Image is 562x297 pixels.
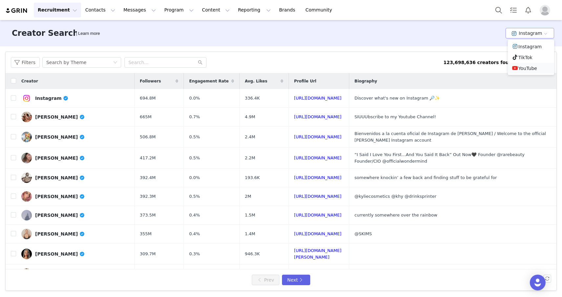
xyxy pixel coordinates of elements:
img: v2 [21,229,32,239]
span: Engagement Rate [189,78,228,84]
div: [PERSON_NAME] [35,134,85,140]
span: 193.6K [245,174,260,181]
div: Tooltip anchor [77,30,101,37]
span: 309.7M [140,251,156,257]
a: [PERSON_NAME] [21,112,129,122]
span: 355M [140,231,152,237]
li: YouTube [508,63,554,74]
div: Open Intercom Messenger [530,275,546,290]
span: Biography [355,78,377,84]
img: v2 [21,132,32,142]
a: [PERSON_NAME] [21,268,129,279]
span: 1.5M [245,212,255,218]
button: Next [282,275,310,285]
input: Search... [124,57,206,68]
div: Search by Theme [46,57,86,67]
a: [URL][DOMAIN_NAME] [294,155,342,160]
div: [PERSON_NAME] [35,114,85,120]
div: [PERSON_NAME] [35,251,85,257]
span: Discover what's new on Instagram 🔎✨ [355,96,440,101]
span: 1.4M [245,231,255,237]
span: 0.0% [189,95,200,102]
button: Messages [119,3,160,17]
a: [URL][DOMAIN_NAME][PERSON_NAME] [294,248,342,260]
button: Profile [536,5,557,15]
a: [PERSON_NAME] [21,229,129,239]
i: icon: search [198,60,203,65]
span: Followers [140,78,161,84]
button: Reporting [234,3,275,17]
span: 392.4M [140,174,156,181]
span: 0.5% [189,134,200,140]
span: 694.8M [140,95,156,102]
img: placeholder-profile.jpg [540,5,550,15]
span: 0.0% [189,174,200,181]
a: Community [302,3,339,17]
button: Instagram [506,28,554,38]
span: Creator [21,78,38,84]
i: icon: down [113,60,117,65]
div: 123,698,636 creators found [443,59,515,66]
button: Notifications [521,3,535,17]
li: TikTok [508,52,554,63]
span: somewhere knockin’ a few back and finding stuff to be grateful for [355,175,497,180]
img: v2 [21,172,32,183]
img: v2 [21,112,32,122]
span: 2.4M [245,134,255,140]
span: 336.4K [245,95,260,102]
button: Recruitment [34,3,81,17]
img: v2 [21,153,32,163]
span: 392.3M [140,193,156,200]
span: 417.2M [140,155,156,161]
span: 2M [245,193,251,200]
img: v2 [21,210,32,220]
span: SIUUUbscribe to my Youtube Channel! [355,114,436,119]
a: Instagram [21,93,129,103]
span: 946.3K [245,251,260,257]
button: Content [198,3,234,17]
a: [URL][DOMAIN_NAME] [294,194,342,199]
a: [URL][DOMAIN_NAME] [294,114,342,119]
span: 4.9M [245,114,255,120]
img: v2 [21,249,32,259]
a: [URL][DOMAIN_NAME] [294,213,342,217]
a: Tasks [506,3,521,17]
div: [PERSON_NAME] [35,175,85,180]
img: v2 [21,191,32,202]
img: grin logo [5,8,28,14]
div: Instagram [35,96,69,101]
span: Profile Url [294,78,316,84]
span: 373.5M [140,212,156,218]
div: [PERSON_NAME] [35,194,85,199]
a: [URL][DOMAIN_NAME] [294,96,342,101]
a: [PERSON_NAME] [21,153,129,163]
a: [PERSON_NAME] [21,191,129,202]
span: 2.2M [245,155,255,161]
span: 0.5% [189,155,200,161]
a: Brands [275,3,301,17]
span: 0.3% [189,251,200,257]
span: 0.4% [189,212,200,218]
a: [URL][DOMAIN_NAME] [294,175,342,180]
a: [PERSON_NAME] [21,132,129,142]
h3: Creator Search [12,27,78,39]
a: [URL][DOMAIN_NAME] [294,134,342,139]
img: v2 [21,93,32,103]
span: 0.5% [189,193,200,200]
a: [PERSON_NAME] [21,249,129,259]
img: v2 [21,268,32,279]
button: Prev [252,275,279,285]
span: currently somewhere over the rainbow [355,213,437,217]
a: [PERSON_NAME] [21,210,129,220]
span: “I Said I Love You First…And You Said It Back” Out Now🖤 Founder @rarebeauty Founder/CIO @official... [355,152,525,164]
span: 506.8M [140,134,156,140]
div: [PERSON_NAME] [35,231,85,237]
span: Avg. Likes [245,78,268,84]
button: Program [160,3,198,17]
span: 0.7% [189,114,200,120]
li: Instagram [508,41,554,52]
button: Search [491,3,506,17]
span: 665M [140,114,152,120]
span: @SKIMS [355,231,372,236]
